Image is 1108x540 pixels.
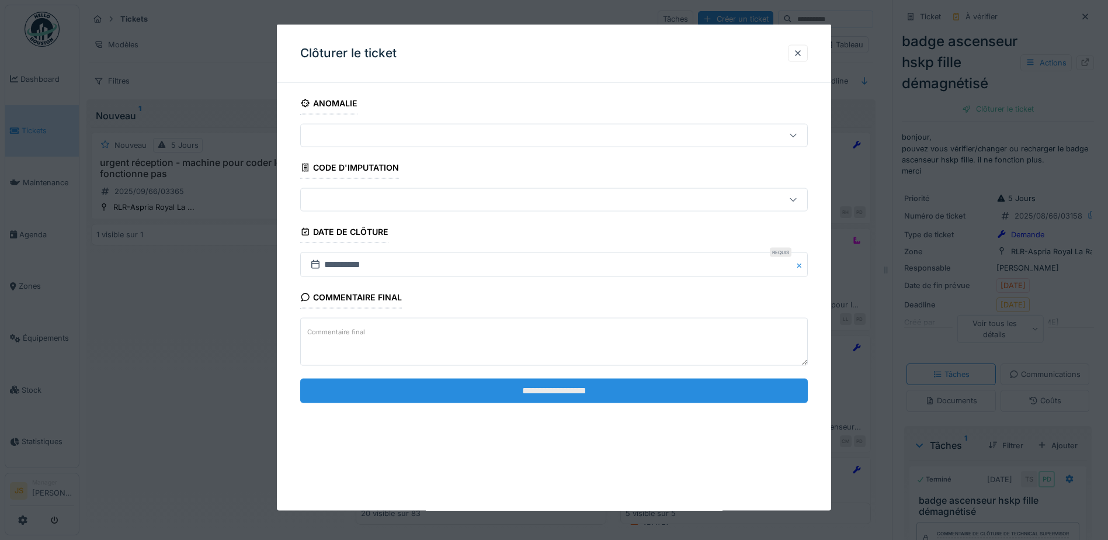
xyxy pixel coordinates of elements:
[300,46,397,61] h3: Clôturer le ticket
[300,223,388,243] div: Date de clôture
[770,248,791,257] div: Requis
[305,324,367,339] label: Commentaire final
[300,159,399,179] div: Code d'imputation
[300,289,402,309] div: Commentaire final
[795,252,808,277] button: Close
[300,95,357,115] div: Anomalie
